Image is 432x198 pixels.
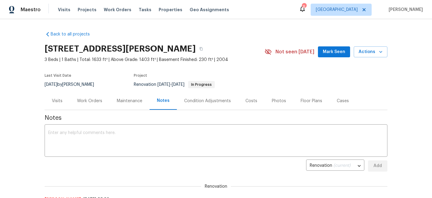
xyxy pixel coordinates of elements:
[45,74,71,77] span: Last Visit Date
[302,4,306,10] div: 8
[45,31,103,37] a: Back to all projects
[359,48,383,56] span: Actions
[45,81,101,88] div: by [PERSON_NAME]
[337,98,349,104] div: Cases
[52,98,62,104] div: Visits
[157,98,170,104] div: Notes
[78,7,96,13] span: Projects
[245,98,257,104] div: Costs
[354,46,387,58] button: Actions
[45,115,387,121] span: Notes
[318,46,350,58] button: Mark Seen
[386,7,423,13] span: [PERSON_NAME]
[323,48,345,56] span: Mark Seen
[301,98,322,104] div: Floor Plans
[157,82,170,87] span: [DATE]
[159,7,182,13] span: Properties
[45,82,57,87] span: [DATE]
[117,98,142,104] div: Maintenance
[333,163,351,168] span: (current)
[45,57,265,63] span: 3 Beds | 1 Baths | Total: 1633 ft² | Above Grade: 1403 ft² | Basement Finished: 230 ft² | 2004
[157,82,184,87] span: -
[134,82,215,87] span: Renovation
[77,98,102,104] div: Work Orders
[275,49,314,55] span: Not seen [DATE]
[316,7,358,13] span: [GEOGRAPHIC_DATA]
[196,43,207,54] button: Copy Address
[184,98,231,104] div: Condition Adjustments
[45,46,196,52] h2: [STREET_ADDRESS][PERSON_NAME]
[201,183,231,190] span: Renovation
[104,7,131,13] span: Work Orders
[306,159,364,173] div: Renovation (current)
[21,7,41,13] span: Maestro
[58,7,70,13] span: Visits
[189,83,214,86] span: In Progress
[134,74,147,77] span: Project
[139,8,151,12] span: Tasks
[172,82,184,87] span: [DATE]
[272,98,286,104] div: Photos
[190,7,229,13] span: Geo Assignments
